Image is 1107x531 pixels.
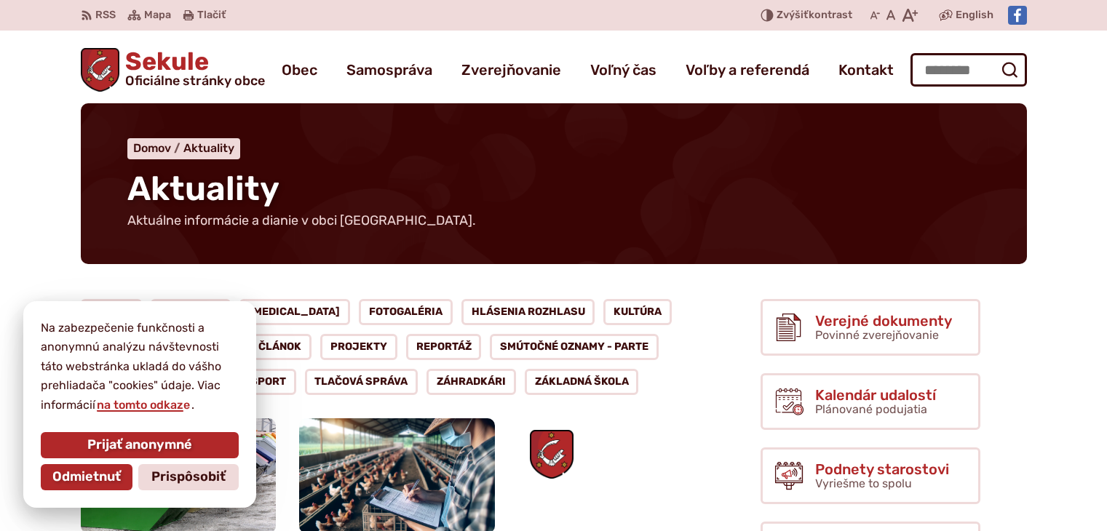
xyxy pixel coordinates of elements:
a: Obec [282,49,317,90]
span: Tlačiť [197,9,226,22]
a: Hlásenia rozhlasu [461,299,595,325]
span: Prispôsobiť [151,469,226,485]
a: [MEDICAL_DATA] [239,299,351,325]
button: Prijať anonymné [41,432,239,458]
span: Domov [133,141,171,155]
span: Podnety starostovi [815,461,949,477]
img: Prejsť na Facebook stránku [1008,6,1027,25]
a: Projekty [320,334,397,360]
a: English [953,7,996,24]
span: English [956,7,993,24]
a: Verejné dokumenty Povinné zverejňovanie [761,299,980,356]
span: Mapa [144,7,171,24]
a: Voľby a referendá [686,49,809,90]
button: Odmietnuť [41,464,132,490]
a: Záhradkári [426,369,516,395]
a: Kontakt [838,49,894,90]
span: Verejné dokumenty [815,313,952,329]
a: Zverejňovanie [461,49,561,90]
a: Podnety starostovi Vyriešme to spolu [761,447,980,504]
span: Zvýšiť [777,9,809,21]
a: Voľný čas [590,49,656,90]
a: Fotogaléria [359,299,453,325]
a: Logo Sekule, prejsť na domovskú stránku. [81,48,266,92]
a: Reportáž [406,334,482,360]
a: Samospráva [346,49,432,90]
span: Prijať anonymné [87,437,192,453]
a: Kultúra [603,299,672,325]
a: Smútočné oznamy - parte [490,334,659,360]
a: Aktuality [151,299,231,325]
a: Základná škola [525,369,639,395]
button: Prispôsobiť [138,464,239,490]
a: Aktuality [183,141,234,155]
span: RSS [95,7,116,24]
a: Domov [133,141,183,155]
p: Na zabezpečenie funkčnosti a anonymnú analýzu návštevnosti táto webstránka ukladá do vášho prehli... [41,319,239,415]
a: Šport [240,369,296,395]
span: Plánované podujatia [815,402,927,416]
a: Kalendár udalostí Plánované podujatia [761,373,980,430]
span: Povinné zverejňovanie [815,328,939,342]
span: Aktuality [127,169,279,209]
a: na tomto odkaze [95,398,191,412]
span: kontrast [777,9,852,22]
p: Aktuálne informácie a dianie v obci [GEOGRAPHIC_DATA]. [127,213,477,229]
span: Sekule [119,49,265,87]
a: Všetko [81,299,143,325]
span: Odmietnuť [52,469,121,485]
span: Kalendár udalostí [815,387,936,403]
img: Prejsť na domovskú stránku [81,48,120,92]
a: PR článok [232,334,312,360]
a: Tlačová správa [305,369,418,395]
span: Vyriešme to spolu [815,476,912,490]
span: Oficiálne stránky obce [125,74,265,87]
